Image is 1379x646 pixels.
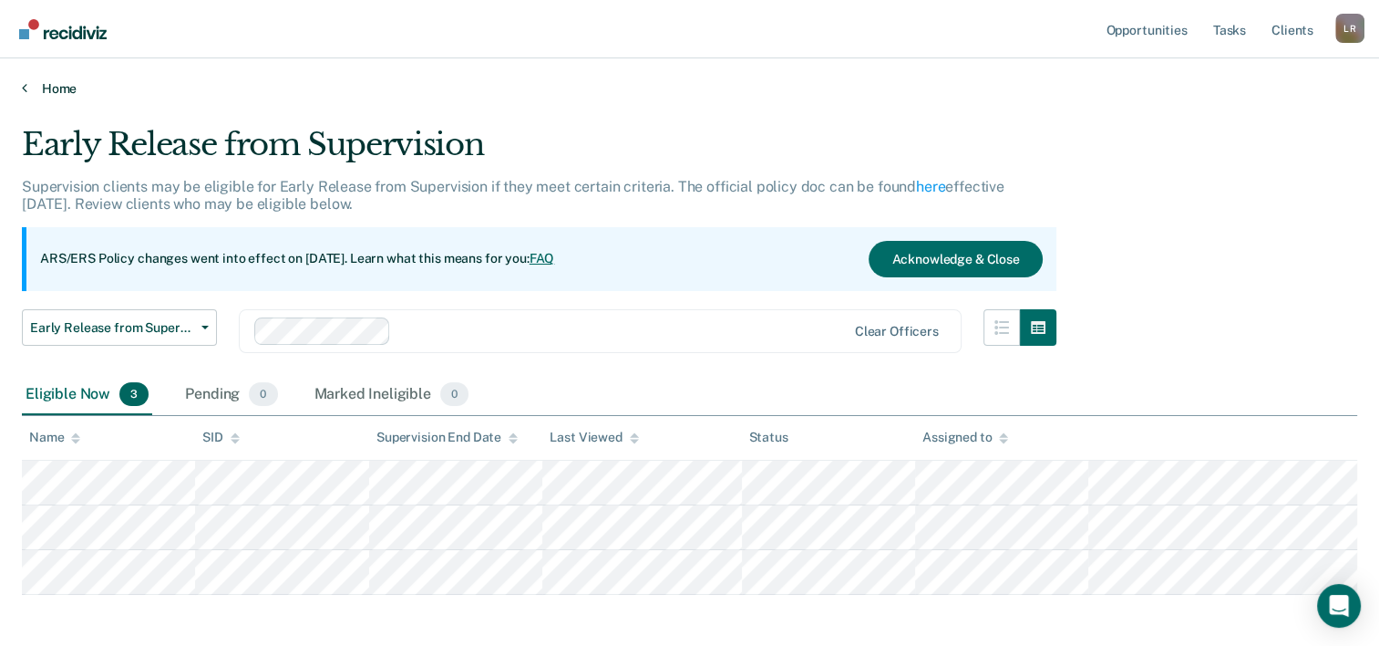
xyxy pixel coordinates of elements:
[440,382,468,406] span: 0
[22,178,1004,213] p: Supervision clients may be eligible for Early Release from Supervision if they meet certain crite...
[1335,14,1364,43] button: Profile dropdown button
[249,382,277,406] span: 0
[916,178,945,195] a: here
[29,430,80,445] div: Name
[855,324,939,339] div: Clear officers
[376,430,518,445] div: Supervision End Date
[19,19,107,39] img: Recidiviz
[30,320,194,336] span: Early Release from Supervision
[869,241,1042,277] button: Acknowledge & Close
[550,430,638,445] div: Last Viewed
[181,375,281,415] div: Pending0
[22,309,217,346] button: Early Release from Supervision
[40,250,554,268] p: ARS/ERS Policy changes went into effect on [DATE]. Learn what this means for you:
[1335,14,1364,43] div: L R
[119,382,149,406] span: 3
[1317,584,1361,628] div: Open Intercom Messenger
[22,126,1056,178] div: Early Release from Supervision
[530,251,555,266] a: FAQ
[22,375,152,415] div: Eligible Now3
[202,430,240,445] div: SID
[311,375,473,415] div: Marked Ineligible0
[749,430,788,445] div: Status
[922,430,1008,445] div: Assigned to
[22,80,1357,97] a: Home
